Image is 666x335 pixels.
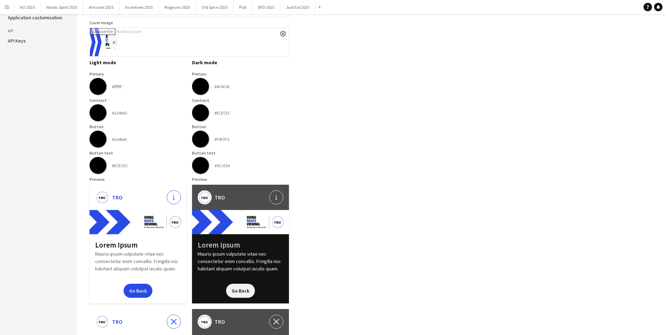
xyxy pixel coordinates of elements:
[233,0,252,14] button: PGA
[215,163,230,168] div: #0C1014
[95,190,109,204] img: 9k=
[112,110,127,116] div: #2a4be3
[192,210,289,234] img: thumb-19b6dada-c1d5-4b37-ad75-4818bd8138ee.png
[41,0,83,14] button: Nordic Spirit 2025
[8,14,62,21] a: Application customisation
[252,0,280,14] button: BYD 2025
[192,59,289,66] h3: Dark mode
[215,317,225,326] span: TRO
[95,315,109,329] img: 9k=
[90,210,186,234] img: thumb-19b6dada-c1d5-4b37-ad75-4818bd8138ee.png
[198,190,212,204] img: 9k=
[196,0,233,14] button: Old Spice 2025
[14,0,41,14] button: AO 2025
[8,28,70,34] h3: API
[215,193,225,202] span: TRO
[112,137,127,142] div: #2a4be3
[215,110,230,116] div: #ECECEC
[95,240,181,250] div: Lorem Ipsum
[198,240,283,250] div: Lorem Ipsum
[112,163,128,168] div: #ECECEC
[112,84,121,89] div: #ffffff
[119,0,159,14] button: Incentives 2025
[90,234,186,303] div: Mauris ipsum vulputate vitae nec consectetur enim convallis. Fringilla nisi habitant aliquam volu...
[124,284,152,298] button: Go Back
[112,317,123,326] span: TRO
[90,59,186,66] h3: Light mode
[112,193,123,202] span: TRO
[192,234,289,303] div: Mauris ipsum vulputate vitae nec consectetur enim convallis. Fringilla nisi habitant aliquam volu...
[280,0,315,14] button: Just Eat 2025
[159,0,196,14] button: Magnum 2025
[215,137,229,142] div: #F0F2F5
[8,38,26,44] a: API Keys
[215,84,230,89] div: #4C4C4C
[198,315,212,329] img: 9k=
[83,0,119,14] button: Amazon 2025
[226,284,255,298] button: Go Back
